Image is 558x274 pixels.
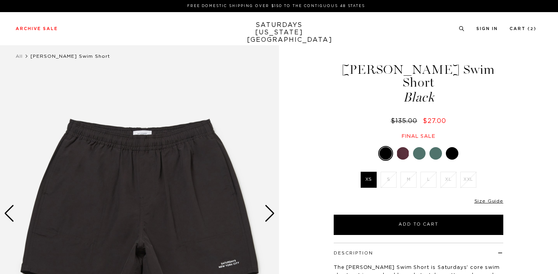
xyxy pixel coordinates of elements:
[476,27,498,31] a: Sign In
[530,27,534,31] small: 2
[333,133,504,140] div: Final sale
[510,27,537,31] a: Cart (2)
[333,91,504,104] span: Black
[30,54,110,59] span: [PERSON_NAME] Swim Short
[391,118,420,124] del: $135.00
[334,215,503,235] button: Add to Cart
[19,3,533,9] p: FREE DOMESTIC SHIPPING OVER $150 TO THE CONTIGUOUS 48 STATES
[474,199,503,203] a: Size Guide
[423,118,446,124] span: $27.00
[247,21,311,44] a: SATURDAYS[US_STATE][GEOGRAPHIC_DATA]
[361,172,377,188] label: XS
[16,27,58,31] a: Archive Sale
[16,54,23,59] a: All
[265,205,275,222] div: Next slide
[333,63,504,104] h1: [PERSON_NAME] Swim Short
[334,251,373,255] button: Description
[4,205,14,222] div: Previous slide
